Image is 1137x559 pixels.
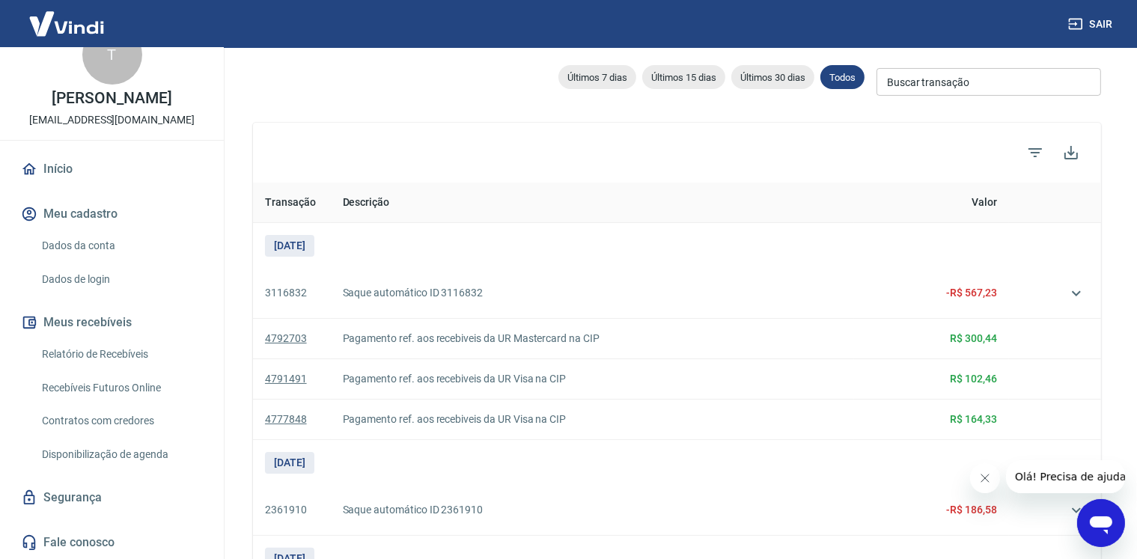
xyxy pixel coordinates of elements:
button: Exportar extrato [1053,135,1089,171]
a: Relatório de Recebíveis [36,339,206,370]
a: Dados de login [36,264,206,295]
iframe: Botão para abrir a janela de mensagens [1077,499,1125,547]
p: [PERSON_NAME] [52,91,171,106]
a: 3116832 [265,287,307,299]
span: Últimos 15 dias [642,72,725,83]
a: 2361910 [265,504,307,516]
div: Últimos 7 dias [558,65,636,89]
span: Últimos 7 dias [558,72,636,83]
button: Meus recebíveis [18,306,206,339]
a: Contratos com credores [36,406,206,436]
iframe: Mensagem da empresa [1006,460,1125,493]
a: Dados da conta [36,230,206,261]
a: Recebíveis Futuros Online [36,373,206,403]
p: Saque automático ID 2361910 [343,502,842,518]
span: -R$ 186,58 [947,504,998,516]
p: [DATE] [274,238,305,254]
a: Fale conosco [18,526,206,559]
span: -R$ 567,23 [947,287,998,299]
span: R$ 164,33 [951,413,998,425]
th: Transação [253,183,331,223]
span: Todos [820,72,865,83]
p: Pagamento ref. aos recebiveis da UR Mastercard na CIP [343,331,842,346]
th: Valor [854,183,1009,223]
span: Filtros [1017,135,1053,171]
p: [DATE] [274,455,305,471]
a: 4791491 [265,373,307,385]
a: Disponibilização de agenda [36,439,206,470]
div: T [82,25,142,85]
th: Descrição [331,183,854,223]
img: Vindi [18,1,115,46]
a: 4792703 [265,332,307,344]
span: Últimos 30 dias [731,72,814,83]
span: Olá! Precisa de ajuda? [9,10,126,22]
p: Pagamento ref. aos recebiveis da UR Visa na CIP [343,371,842,387]
span: R$ 300,44 [951,332,998,344]
div: Últimos 30 dias [731,65,814,89]
a: 4777848 [265,413,307,425]
div: Todos [820,65,865,89]
a: Início [18,153,206,186]
p: Saque automático ID 3116832 [343,285,842,301]
div: Últimos 15 dias [642,65,725,89]
button: Sair [1065,10,1119,38]
p: [EMAIL_ADDRESS][DOMAIN_NAME] [29,112,195,128]
p: Pagamento ref. aos recebiveis da UR Visa na CIP [343,412,842,427]
a: Segurança [18,481,206,514]
iframe: Fechar mensagem [970,463,1000,493]
span: R$ 102,46 [951,373,998,385]
button: Meu cadastro [18,198,206,230]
